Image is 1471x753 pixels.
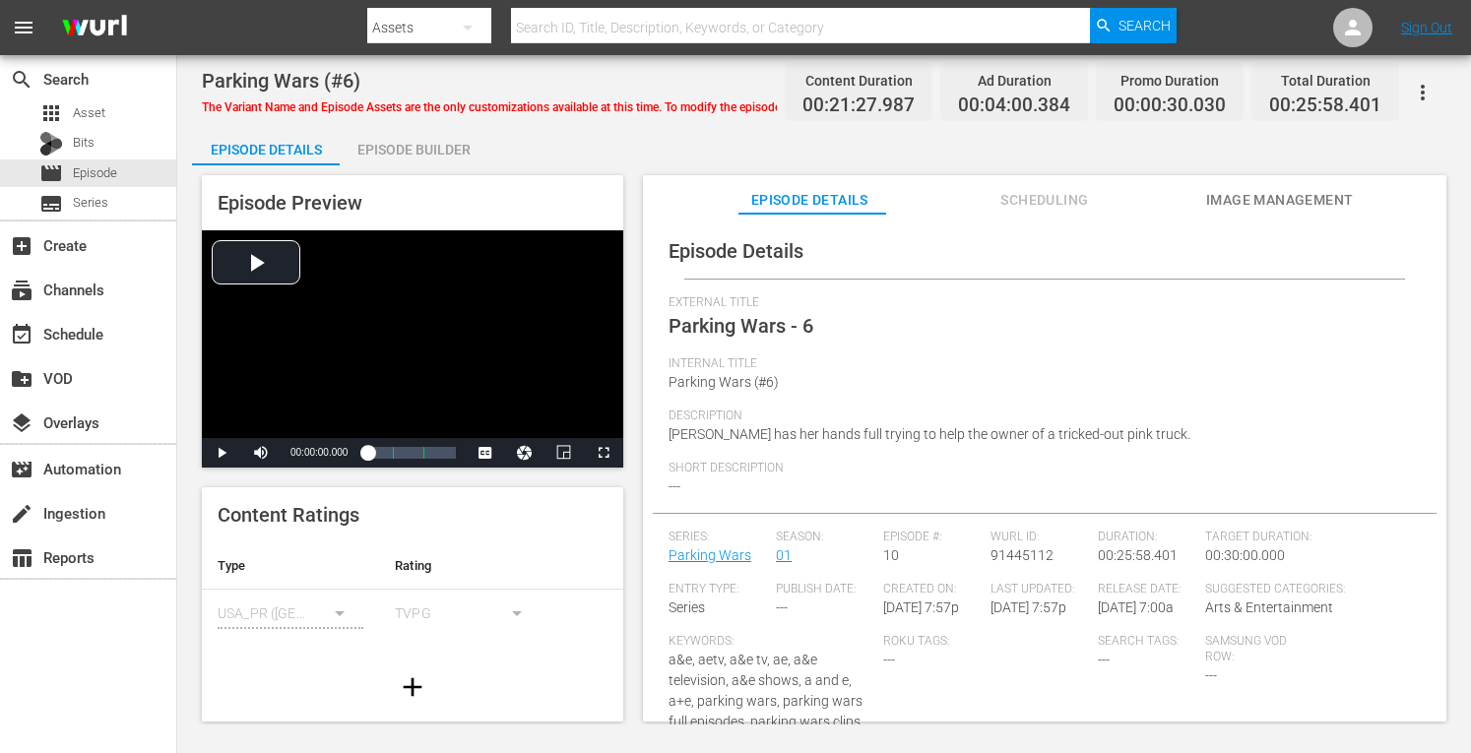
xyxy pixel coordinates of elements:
span: --- [883,652,895,667]
span: Episode [73,163,117,183]
span: Parking Wars (#6) [202,69,360,93]
span: 00:00:00.000 [290,447,348,458]
span: menu [12,16,35,39]
button: Jump To Time [505,438,544,468]
span: Ingestion [10,502,33,526]
span: Internal Title [669,356,1411,372]
a: Parking Wars [669,547,751,563]
span: 00:30:00.000 [1205,547,1285,563]
a: Sign Out [1401,20,1452,35]
div: TVPG [395,586,541,641]
button: Picture-in-Picture [544,438,584,468]
span: External Title [669,295,1411,311]
span: Duration: [1098,530,1195,545]
span: 00:21:27.987 [802,94,915,117]
span: Episode #: [883,530,981,545]
span: [DATE] 7:57p [991,599,1066,615]
span: Channels [10,279,33,302]
span: [DATE] 7:57p [883,599,959,615]
span: Release Date: [1098,582,1195,597]
span: Asset [39,101,63,125]
span: Short Description [669,461,1411,476]
span: 91445112 [991,547,1054,563]
span: 00:25:58.401 [1269,94,1381,117]
span: Keywords: [669,634,873,650]
th: Rating [379,542,556,590]
span: Search [10,68,33,92]
button: Episode Details [192,126,340,165]
span: Series [39,192,63,216]
span: [DATE] 7:00a [1098,599,1174,615]
div: Bits [39,132,63,156]
span: Parking Wars - 6 [669,314,813,338]
span: Search [1119,8,1171,43]
span: Series [73,193,108,213]
span: Asset [73,103,105,123]
span: VOD [10,367,33,391]
button: Fullscreen [584,438,623,468]
span: 10 [883,547,899,563]
span: 00:00:30.030 [1114,94,1226,117]
span: Roku Tags: [883,634,1088,650]
span: 00:25:58.401 [1098,547,1178,563]
div: Content Duration [802,67,915,94]
div: USA_PR ([GEOGRAPHIC_DATA] ([GEOGRAPHIC_DATA])) [218,586,363,641]
span: Target Duration: [1205,530,1410,545]
div: Total Duration [1269,67,1381,94]
span: Automation [10,458,33,481]
button: Search [1090,8,1177,43]
span: Series: [669,530,766,545]
span: Schedule [10,323,33,346]
span: Content Ratings [218,503,359,527]
th: Type [202,542,379,590]
button: Episode Builder [340,126,487,165]
div: Ad Duration [958,67,1070,94]
div: Episode Details [192,126,340,173]
span: Suggested Categories: [1205,582,1410,597]
span: Last Updated: [991,582,1088,597]
span: Description [669,408,1411,424]
span: Wurl ID: [991,530,1088,545]
span: Episode Details [735,188,883,213]
span: Search Tags: [1098,634,1195,650]
span: Create [10,234,33,258]
button: Captions [466,438,505,468]
span: Episode Details [669,239,803,263]
span: Series [669,599,705,615]
span: Parking Wars (#6) [669,374,779,390]
span: Created On: [883,582,981,597]
span: Entry Type: [669,582,766,597]
span: Season: [776,530,873,545]
span: [PERSON_NAME] has her hands full trying to help the owner of a tricked-out pink truck. [669,426,1190,442]
span: Publish Date: [776,582,873,597]
span: Episode [39,161,63,185]
span: Overlays [10,411,33,435]
button: Play [202,438,241,468]
span: --- [669,478,680,494]
span: Reports [10,546,33,570]
div: Episode Builder [340,126,487,173]
span: The Variant Name and Episode Assets are the only customizations available at this time. To modify... [202,100,1008,114]
span: 00:04:00.384 [958,94,1070,117]
a: 01 [776,547,792,563]
span: Scheduling [971,188,1119,213]
span: Samsung VOD Row: [1205,634,1303,665]
span: Arts & Entertainment [1205,599,1333,615]
span: --- [1205,667,1217,683]
span: Bits [73,133,95,153]
div: Progress Bar [367,447,456,459]
button: Mute [241,438,281,468]
span: Episode Preview [218,191,362,215]
span: --- [1098,652,1110,667]
span: --- [776,599,788,615]
div: Promo Duration [1114,67,1226,94]
span: Image Management [1206,188,1354,213]
div: Video Player [202,230,623,468]
img: ans4CAIJ8jUAAAAAAAAAAAAAAAAAAAAAAAAgQb4GAAAAAAAAAAAAAAAAAAAAAAAAJMjXAAAAAAAAAAAAAAAAAAAAAAAAgAT5G... [47,5,142,51]
table: simple table [202,542,623,651]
